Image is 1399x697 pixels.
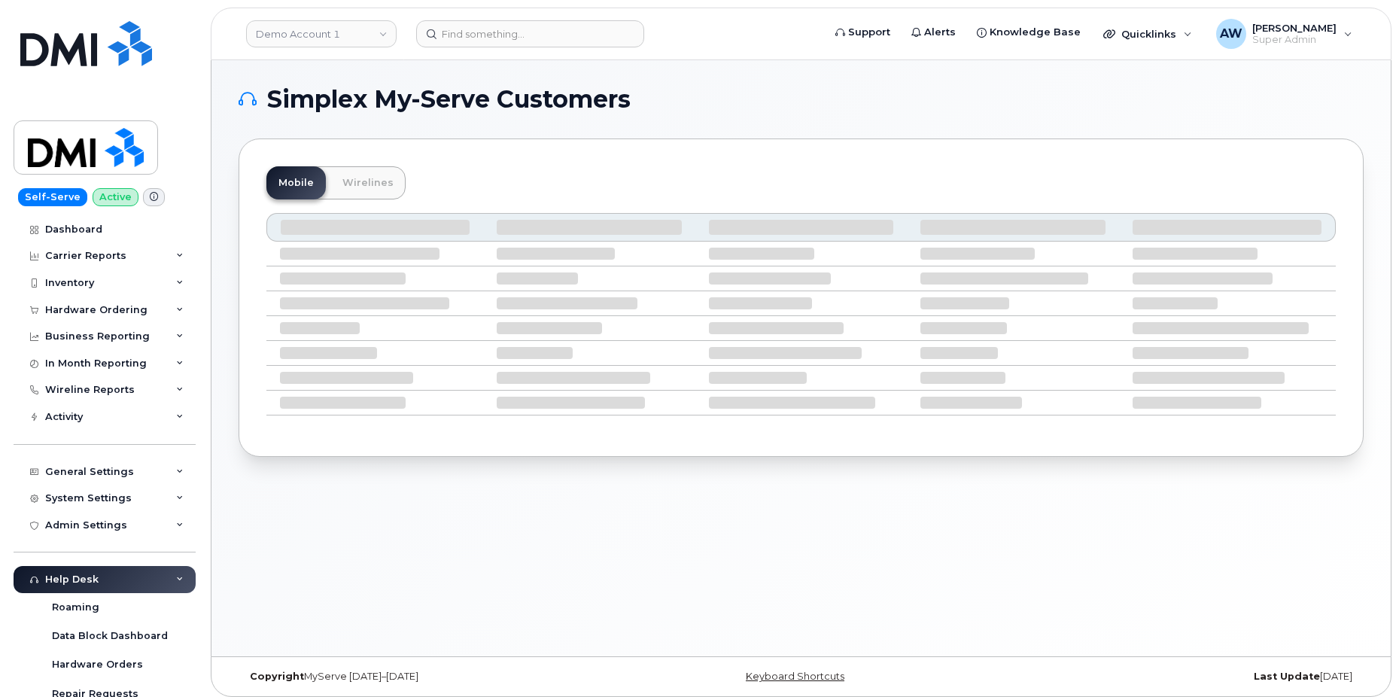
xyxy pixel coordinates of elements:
a: Mobile [266,166,326,199]
a: Keyboard Shortcuts [746,671,844,682]
span: Simplex My-Serve Customers [267,88,631,111]
strong: Copyright [250,671,304,682]
strong: Last Update [1254,671,1320,682]
div: MyServe [DATE]–[DATE] [239,671,613,683]
a: Wirelines [330,166,406,199]
div: [DATE] [989,671,1364,683]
